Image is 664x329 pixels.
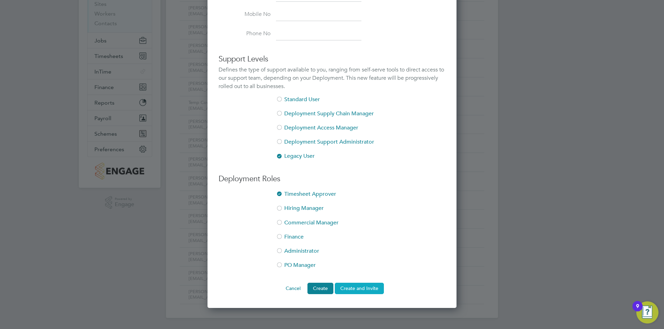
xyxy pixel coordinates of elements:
li: PO Manager [219,262,445,276]
button: Open Resource Center, 9 new notifications [636,301,658,323]
label: Mobile No [219,11,270,18]
div: Defines the type of support available to you, ranging from self-serve tools to direct access to o... [219,66,445,90]
button: Create and Invite [335,283,384,294]
button: Cancel [280,283,306,294]
li: Timesheet Approver [219,191,445,205]
li: Hiring Manager [219,205,445,219]
div: 9 [636,306,639,315]
h3: Support Levels [219,54,445,64]
li: Legacy User [219,153,445,160]
button: Create [307,283,333,294]
li: Deployment Supply Chain Manager [219,110,445,124]
label: Phone No [219,30,270,37]
li: Commercial Manager [219,219,445,233]
li: Deployment Support Administrator [219,138,445,153]
li: Administrator [219,248,445,262]
h3: Deployment Roles [219,174,445,184]
li: Finance [219,233,445,248]
li: Deployment Access Manager [219,124,445,138]
li: Standard User [219,96,445,110]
